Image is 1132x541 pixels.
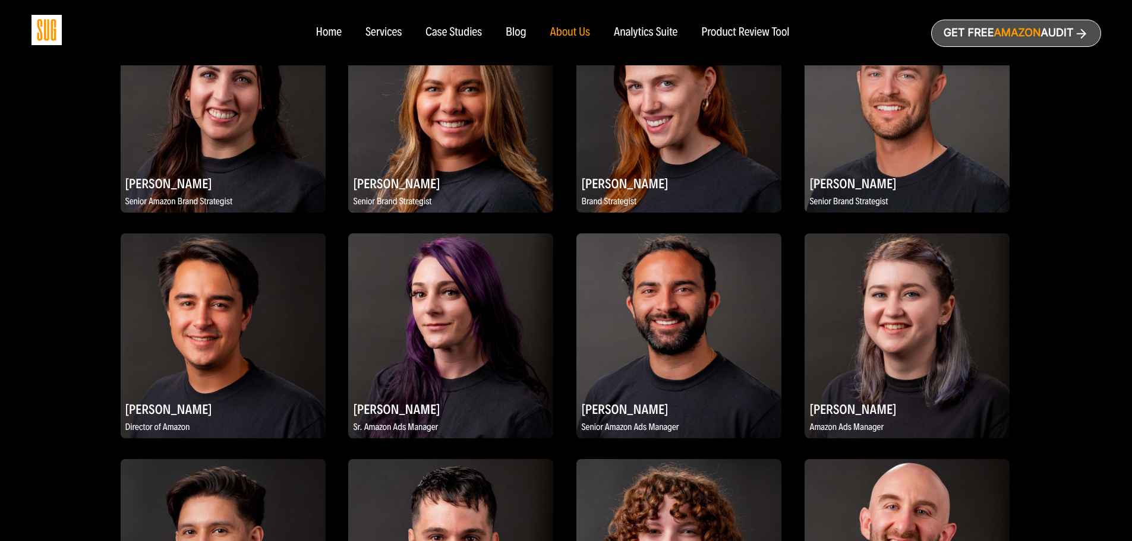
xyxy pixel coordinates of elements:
[614,26,677,39] a: Analytics Suite
[576,420,781,435] p: Senior Amazon Ads Manager
[348,397,553,420] h2: [PERSON_NAME]
[805,172,1010,195] h2: [PERSON_NAME]
[994,27,1040,39] span: Amazon
[121,233,326,438] img: Alex Peck, Director of Amazon
[365,26,402,39] a: Services
[348,8,553,213] img: Katie Ritterbush, Senior Brand Strategist
[121,8,326,213] img: Meridith Andrew, Senior Amazon Brand Strategist
[576,195,781,210] p: Brand Strategist
[805,8,1010,213] img: Scott Ptaszynski, Senior Brand Strategist
[425,26,482,39] a: Case Studies
[121,397,326,420] h2: [PERSON_NAME]
[805,397,1010,420] h2: [PERSON_NAME]
[805,195,1010,210] p: Senior Brand Strategist
[506,26,526,39] a: Blog
[576,397,781,420] h2: [PERSON_NAME]
[121,195,326,210] p: Senior Amazon Brand Strategist
[805,233,1010,438] img: Chelsea Jaffe, Amazon Ads Manager
[701,26,789,39] a: Product Review Tool
[121,420,326,435] p: Director of Amazon
[931,20,1101,47] a: Get freeAmazonAudit
[348,420,553,435] p: Sr. Amazon Ads Manager
[348,172,553,195] h2: [PERSON_NAME]
[121,172,326,195] h2: [PERSON_NAME]
[316,26,341,39] a: Home
[348,233,553,438] img: Nikki Valles, Sr. Amazon Ads Manager
[805,420,1010,435] p: Amazon Ads Manager
[576,8,781,213] img: Emily Kozel, Brand Strategist
[576,233,781,438] img: Anthony Hernandez, Senior Amazon Ads Manager
[576,172,781,195] h2: [PERSON_NAME]
[348,195,553,210] p: Senior Brand Strategist
[550,26,591,39] a: About Us
[31,15,62,45] img: Sug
